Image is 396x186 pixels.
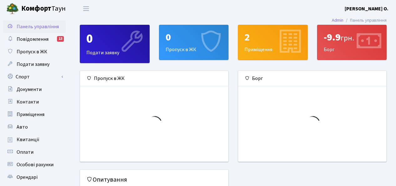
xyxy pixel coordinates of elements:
a: Приміщення [3,108,66,121]
div: Подати заявку [80,25,149,63]
a: Авто [3,121,66,133]
b: [PERSON_NAME] О. [345,5,388,12]
span: Оплати [17,149,33,156]
span: Документи [17,86,42,93]
a: Документи [3,83,66,96]
span: Повідомлення [17,36,49,43]
a: Оплати [3,146,66,158]
a: Повідомлення13 [3,33,66,45]
div: -9.9 [324,31,380,43]
nav: breadcrumb [322,14,396,27]
div: 0 [86,31,143,46]
a: Спорт [3,71,66,83]
a: Панель управління [3,20,66,33]
a: Орендарі [3,171,66,183]
div: Пропуск в ЖК [80,71,228,86]
div: Пропуск в ЖК [159,25,229,60]
a: 0Пропуск в ЖК [159,25,229,60]
button: Переключити навігацію [78,3,94,14]
a: Подати заявку [3,58,66,71]
span: Пропуск в ЖК [17,48,47,55]
span: Авто [17,124,28,130]
a: [PERSON_NAME] О. [345,5,388,13]
div: Борг [317,25,387,60]
span: Контакти [17,98,39,105]
a: Контакти [3,96,66,108]
a: 0Подати заявку [80,25,150,63]
span: Таун [21,3,66,14]
a: Admin [332,17,343,24]
span: грн. [341,33,354,44]
b: Комфорт [21,3,51,13]
li: Панель управління [343,17,387,24]
div: Борг [238,71,386,86]
span: Приміщення [17,111,44,118]
a: Особові рахунки [3,158,66,171]
span: Особові рахунки [17,161,54,168]
a: Пропуск в ЖК [3,45,66,58]
div: 2 [244,31,301,43]
span: Панель управління [17,23,59,30]
div: 0 [166,31,222,43]
a: Квитанції [3,133,66,146]
h5: Опитування [86,176,222,183]
a: 2Приміщення [238,25,308,60]
span: Подати заявку [17,61,49,68]
span: Орендарі [17,174,38,181]
div: Приміщення [238,25,307,60]
div: 13 [57,36,64,42]
span: Квитанції [17,136,39,143]
img: logo.png [6,3,19,15]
